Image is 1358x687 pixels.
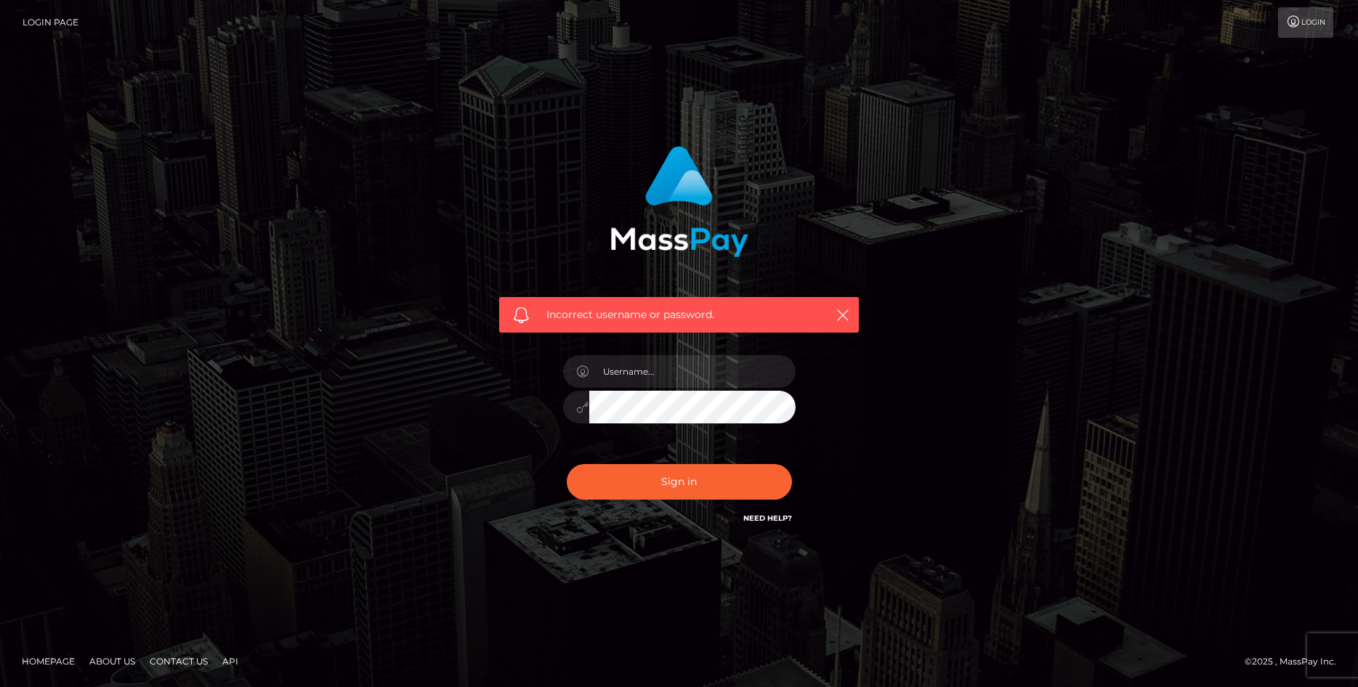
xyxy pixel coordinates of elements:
div: © 2025 , MassPay Inc. [1245,654,1347,670]
a: Login Page [23,7,78,38]
a: About Us [84,650,141,672]
a: Login [1278,7,1333,38]
span: Incorrect username or password. [546,307,812,322]
button: Sign in [567,464,792,500]
input: Username... [589,355,796,388]
a: Homepage [16,650,81,672]
img: MassPay Login [610,146,748,257]
a: API [217,650,244,672]
a: Contact Us [144,650,214,672]
a: Need Help? [743,513,792,523]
